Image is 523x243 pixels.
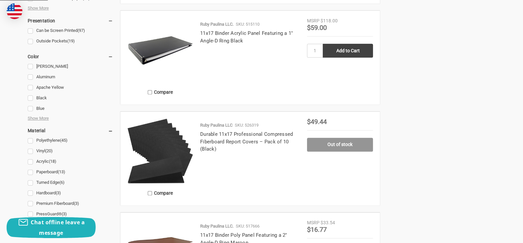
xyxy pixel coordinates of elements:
[45,148,53,153] span: (20)
[28,127,113,134] h5: Material
[31,219,85,236] span: Chat offline leave a message
[58,169,65,174] span: (13)
[59,180,65,185] span: (6)
[28,83,113,92] a: Apache Yellow
[49,159,56,164] span: (18)
[56,190,61,195] span: (3)
[148,90,152,94] input: Compare
[127,188,193,199] label: Compare
[28,104,113,113] a: Blue
[74,201,79,206] span: (3)
[236,21,260,28] p: SKU: 515110
[28,136,113,145] a: Polyethylene
[28,5,49,12] span: Show More
[28,199,113,208] a: Premium Fiberboard
[200,131,293,152] a: Durable 11x17 Professional Compressed Fiberboard Report Covers – Pack of 10 (Black)
[323,44,373,58] input: Add to Cart
[321,220,335,225] span: $33.54
[28,94,113,103] a: Black
[200,122,232,129] p: Ruby Paulina LLC
[28,17,113,25] h5: Presentation
[236,223,260,230] p: SKU: 517666
[307,138,373,152] a: Out of stock
[28,147,113,156] a: Vinyl
[307,24,327,32] span: $59.00
[235,122,259,129] p: SKU: 526319
[148,191,152,195] input: Compare
[307,219,320,226] div: MSRP
[67,38,75,43] span: (19)
[28,157,113,166] a: Acrylic
[127,118,193,184] img: 11" x17" Premium Fiberboard Report Protection | Metal Fastener Securing System | Sophisticated Pa...
[28,168,113,177] a: Paperboard
[28,115,49,122] span: Show More
[321,18,338,23] span: $118.00
[28,26,113,35] a: Can be Screen Printed
[200,21,233,28] p: Ruby Paulina LLC.
[62,211,67,216] span: (3)
[28,62,113,71] a: [PERSON_NAME]
[77,28,85,33] span: (97)
[28,189,113,198] a: Hardboard
[307,17,320,24] div: MSRP
[7,217,96,238] button: Chat offline leave a message
[7,3,22,19] img: duty and tax information for United States
[200,30,293,44] a: 11x17 Binder Acrylic Panel Featuring a 1" Angle-D Ring Black
[28,53,113,61] h5: Color
[127,17,193,83] img: 11x17 Binder Acrylic Panel Featuring a 1" Angle-D Ring Black
[28,73,113,82] a: Aluminum
[307,118,327,126] span: $49.44
[28,210,113,219] a: PressGuard®
[28,178,113,187] a: Turned Edge
[127,87,193,98] label: Compare
[60,138,68,143] span: (45)
[28,37,113,46] a: Outside Pockets
[200,223,233,230] p: Ruby Paulina LLC.
[307,226,327,233] span: $16.77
